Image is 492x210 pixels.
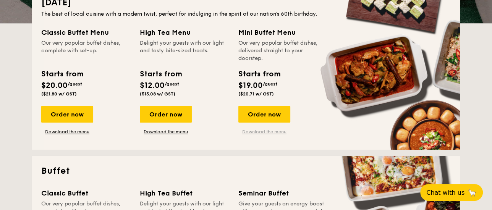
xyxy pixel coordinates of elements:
div: Delight your guests with our light and tasty bite-sized treats. [140,39,229,62]
span: $19.00 [238,81,263,90]
span: $12.00 [140,81,165,90]
div: Order now [41,106,93,123]
div: Order now [238,106,290,123]
button: Chat with us🦙 [420,184,483,201]
div: The best of local cuisine with a modern twist, perfect for indulging in the spirit of our nation’... [41,10,451,18]
span: $20.00 [41,81,68,90]
span: Chat with us [426,189,464,196]
div: High Tea Buffet [140,188,229,199]
span: ($13.08 w/ GST) [140,91,175,97]
span: /guest [68,81,82,87]
div: Our very popular buffet dishes, complete with set-up. [41,39,131,62]
div: Starts from [238,68,280,80]
div: Our very popular buffet dishes, delivered straight to your doorstep. [238,39,328,62]
h2: Buffet [41,165,451,177]
a: Download the menu [238,129,290,135]
div: Seminar Buffet [238,188,328,199]
div: Classic Buffet Menu [41,27,131,38]
span: /guest [263,81,277,87]
span: /guest [165,81,179,87]
div: Starts from [140,68,181,80]
div: Classic Buffet [41,188,131,199]
div: Starts from [41,68,83,80]
div: Mini Buffet Menu [238,27,328,38]
span: 🦙 [468,188,477,197]
div: Order now [140,106,192,123]
a: Download the menu [140,129,192,135]
a: Download the menu [41,129,93,135]
div: High Tea Menu [140,27,229,38]
span: ($21.80 w/ GST) [41,91,77,97]
span: ($20.71 w/ GST) [238,91,274,97]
